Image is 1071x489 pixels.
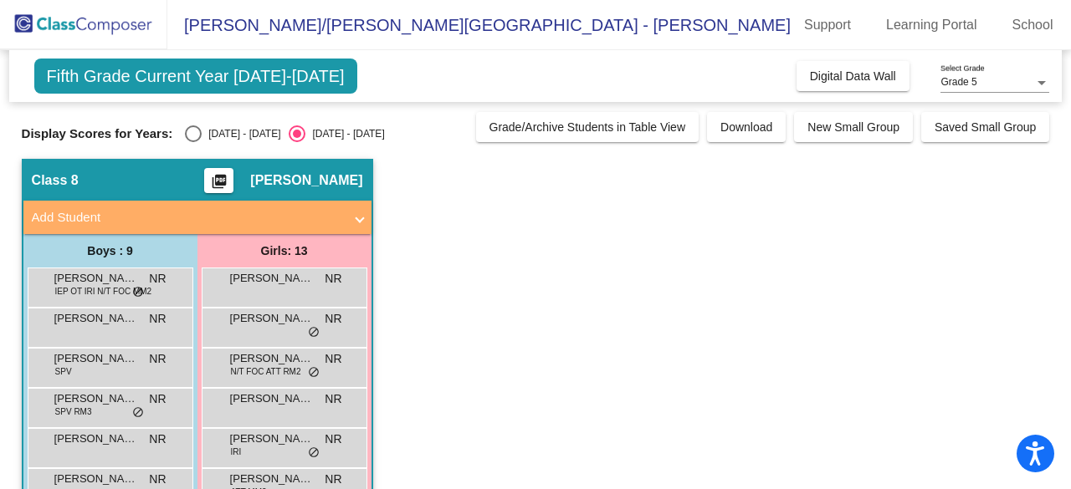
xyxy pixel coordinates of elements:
button: Grade/Archive Students in Table View [476,112,699,142]
button: Download [707,112,786,142]
span: New Small Group [807,120,899,134]
span: Grade/Archive Students in Table View [489,120,686,134]
div: [DATE] - [DATE] [202,126,280,141]
span: do_not_disturb_alt [132,406,144,420]
span: [PERSON_NAME] [230,471,314,487]
span: [PERSON_NAME] [54,430,138,447]
span: [PERSON_NAME] [230,390,314,407]
a: Learning Portal [873,12,991,38]
span: NR [325,310,341,328]
span: Fifth Grade Current Year [DATE]-[DATE] [34,59,357,94]
a: School [999,12,1067,38]
span: Download [720,120,772,134]
span: [PERSON_NAME] [54,350,138,367]
span: [PERSON_NAME] [PERSON_NAME] [54,390,138,407]
div: [DATE] - [DATE] [305,126,384,141]
mat-radio-group: Select an option [185,125,384,142]
button: New Small Group [794,112,913,142]
span: NR [325,350,341,368]
span: NR [149,471,166,488]
span: Grade 5 [940,76,976,88]
span: [PERSON_NAME] [54,471,138,487]
span: NR [325,270,341,288]
span: SPV [55,365,72,378]
span: NR [325,390,341,408]
mat-panel-title: Add Student [32,208,343,227]
button: Saved Small Group [921,112,1049,142]
span: Display Scores for Years: [22,126,173,141]
span: [PERSON_NAME] [230,430,314,447]
span: Digital Data Wall [810,69,896,83]
span: [PERSON_NAME] [230,350,314,367]
span: NR [325,471,341,488]
span: Class 8 [32,172,79,189]
span: [PERSON_NAME] [250,172,362,189]
a: Support [791,12,864,38]
span: IEP OT IRI N/T FOC MM2 [55,285,152,298]
mat-expansion-panel-header: Add Student [23,201,372,234]
mat-icon: picture_as_pdf [209,173,229,196]
span: do_not_disturb_alt [308,326,320,339]
span: NR [149,310,166,328]
span: IRI [231,446,242,458]
span: NR [149,390,166,408]
span: Saved Small Group [935,120,1036,134]
div: Girls: 13 [197,234,372,267]
span: NR [325,430,341,448]
span: [PERSON_NAME] [PERSON_NAME] [54,310,138,327]
span: do_not_disturb_alt [308,446,320,460]
span: N/T FOC ATT RM2 [231,365,301,378]
div: Boys : 9 [23,234,197,267]
span: [PERSON_NAME] [230,270,314,287]
span: [PERSON_NAME] [54,270,138,287]
button: Digital Data Wall [797,61,910,91]
span: NR [149,270,166,288]
span: SPV RM3 [55,405,92,418]
span: [PERSON_NAME]/[PERSON_NAME][GEOGRAPHIC_DATA] - [PERSON_NAME] [167,12,791,38]
span: do_not_disturb_alt [308,366,320,379]
span: do_not_disturb_alt [132,286,144,299]
span: NR [149,430,166,448]
span: [PERSON_NAME] [230,310,314,327]
span: NR [149,350,166,368]
button: Print Students Details [204,168,233,193]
